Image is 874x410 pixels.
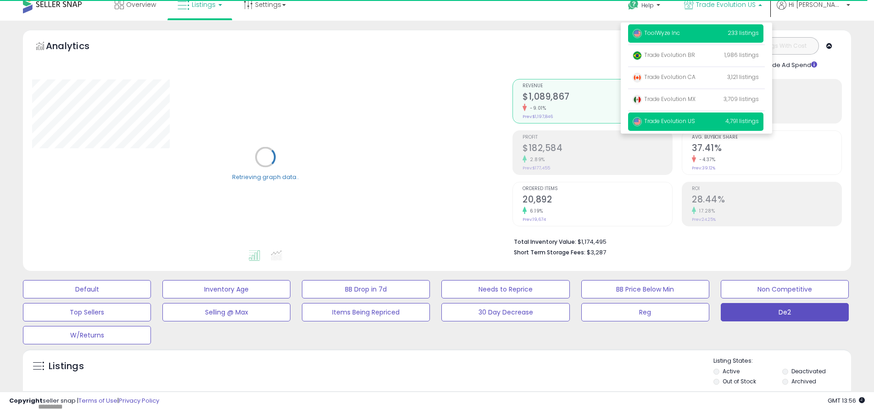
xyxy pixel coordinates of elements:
[633,29,680,37] span: ToolWyze Inc
[633,51,642,60] img: brazil.png
[727,73,759,81] span: 3,121 listings
[23,326,151,344] button: W/Returns
[587,248,606,257] span: $3,287
[523,194,672,207] h2: 20,892
[523,91,672,104] h2: $1,089,867
[791,367,826,375] label: Deactivated
[9,396,43,405] strong: Copyright
[633,73,642,82] img: canada.png
[441,303,569,321] button: 30 Day Decrease
[23,280,151,298] button: Default
[162,303,290,321] button: Selling @ Max
[725,117,759,125] span: 4,791 listings
[721,280,849,298] button: Non Competitive
[78,396,117,405] a: Terms of Use
[633,51,695,59] span: Trade Evolution BR
[723,377,756,385] label: Out of Stock
[696,208,715,214] small: 17.28%
[633,95,642,104] img: mexico.png
[514,238,576,246] b: Total Inventory Value:
[23,303,151,321] button: Top Sellers
[723,367,740,375] label: Active
[633,117,695,125] span: Trade Evolution US
[633,29,642,38] img: usa.png
[724,95,759,103] span: 3,709 listings
[527,156,545,163] small: 2.89%
[514,236,835,247] li: $1,174,495
[514,248,585,256] b: Short Term Storage Fees:
[633,95,696,103] span: Trade Evolution MX
[523,114,553,119] small: Prev: $1,197,846
[302,280,430,298] button: BB Drop in 7d
[724,51,759,59] span: 1,986 listings
[692,217,716,222] small: Prev: 24.25%
[692,186,841,191] span: ROI
[747,40,816,52] button: Listings With Cost
[523,135,672,140] span: Profit
[441,280,569,298] button: Needs to Reprice
[49,360,84,373] h5: Listings
[692,143,841,155] h2: 37.41%
[523,217,546,222] small: Prev: 19,674
[641,1,654,9] span: Help
[527,208,543,214] small: 6.19%
[527,105,546,112] small: -9.01%
[581,280,709,298] button: BB Price Below Min
[523,186,672,191] span: Ordered Items
[828,396,865,405] span: 2025-08-11 13:56 GMT
[713,357,851,365] p: Listing States:
[633,117,642,126] img: usa.png
[581,303,709,321] button: Reg
[119,396,159,405] a: Privacy Policy
[791,377,816,385] label: Archived
[696,156,715,163] small: -4.37%
[728,29,759,37] span: 233 listings
[692,194,841,207] h2: 28.44%
[692,135,841,140] span: Avg. Buybox Share
[523,143,672,155] h2: $182,584
[746,59,832,70] div: Include Ad Spend
[523,84,672,89] span: Revenue
[9,397,159,405] div: seller snap | |
[633,73,696,81] span: Trade Evolution CA
[692,165,715,171] small: Prev: 39.12%
[523,165,550,171] small: Prev: $177,455
[162,280,290,298] button: Inventory Age
[721,303,849,321] button: De2
[46,39,107,55] h5: Analytics
[302,303,430,321] button: Items Being Repriced
[232,173,299,181] div: Retrieving graph data..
